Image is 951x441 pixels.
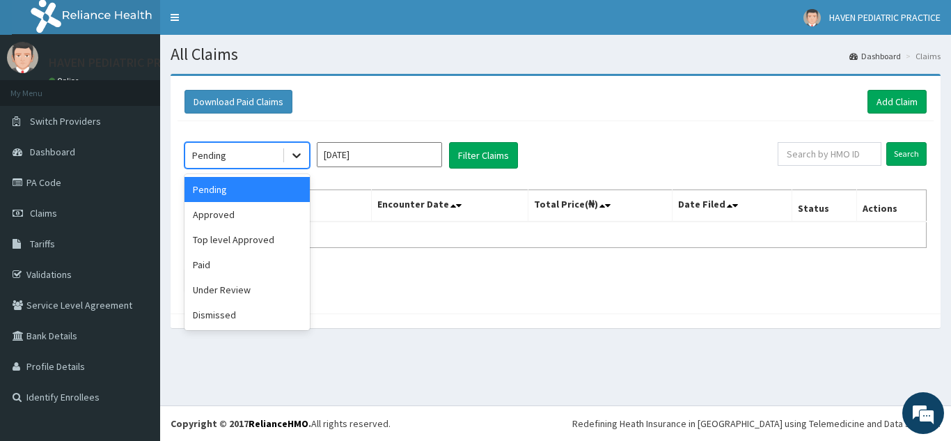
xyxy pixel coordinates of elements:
img: d_794563401_company_1708531726252_794563401 [26,70,56,105]
div: Pending [184,177,310,202]
span: Claims [30,207,57,219]
h1: All Claims [171,45,941,63]
span: Switch Providers [30,115,101,127]
img: User Image [7,42,38,73]
th: Total Price(₦) [528,190,673,222]
div: Paid [184,252,310,277]
div: Top level Approved [184,227,310,252]
textarea: Type your message and hit 'Enter' [7,293,265,342]
th: Encounter Date [372,190,528,222]
span: HAVEN PEDIATRIC PRACTICE [829,11,941,24]
div: Dismissed [184,302,310,327]
div: Minimize live chat window [228,7,262,40]
span: We're online! [81,132,192,272]
button: Filter Claims [449,142,518,169]
strong: Copyright © 2017 . [171,417,311,430]
input: Search by HMO ID [778,142,881,166]
p: HAVEN PEDIATRIC PRACTICE [49,56,199,69]
li: Claims [902,50,941,62]
th: Status [792,190,857,222]
img: User Image [803,9,821,26]
span: Dashboard [30,146,75,158]
span: Tariffs [30,238,55,250]
div: Chat with us now [72,78,234,96]
div: Pending [192,148,226,162]
div: Redefining Heath Insurance in [GEOGRAPHIC_DATA] using Telemedicine and Data Science! [572,417,941,431]
div: Approved [184,202,310,227]
input: Search [886,142,927,166]
div: Under Review [184,277,310,302]
a: Dashboard [849,50,901,62]
th: Date Filed [673,190,792,222]
a: RelianceHMO [249,417,308,430]
input: Select Month and Year [317,142,442,167]
a: Online [49,76,82,86]
button: Download Paid Claims [184,90,292,114]
th: Actions [856,190,926,222]
footer: All rights reserved. [160,405,951,441]
a: Add Claim [867,90,927,114]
